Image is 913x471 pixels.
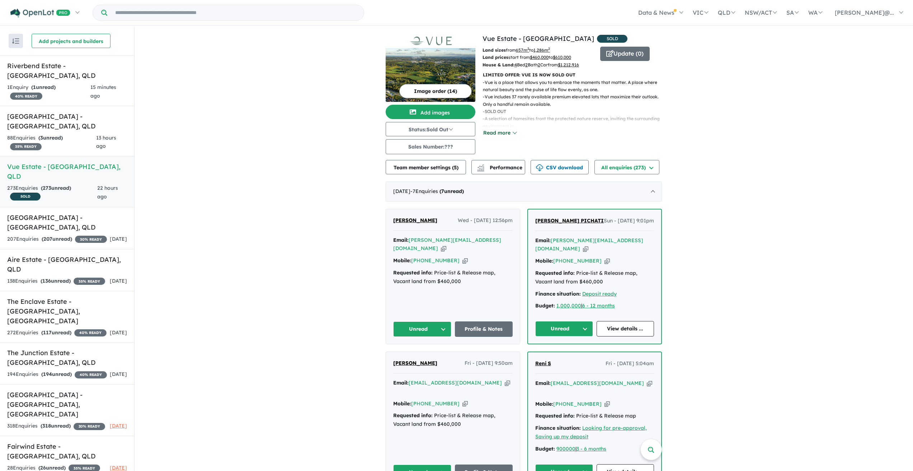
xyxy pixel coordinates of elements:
strong: ( unread) [41,329,71,336]
img: sort.svg [12,38,19,44]
strong: ( unread) [38,465,66,471]
button: Unread [535,321,593,336]
div: Price-list & Release map, Vacant land from $460,000 [535,269,654,286]
button: Read more [483,129,517,137]
span: to [549,55,571,60]
strong: Requested info: [393,412,433,419]
span: Performance [478,164,522,171]
span: 194 [43,371,52,377]
span: Wed - [DATE] 12:56pm [458,216,513,225]
button: Performance [471,160,525,174]
a: Vue Estate - [GEOGRAPHIC_DATA] [483,34,594,43]
span: 1 [33,84,36,90]
span: 117 [43,329,52,336]
p: - Vue includes 37 rarely available premium elevated lots that maximize their outlook. Only a hand... [483,93,668,108]
p: start from [483,54,595,61]
a: Profile & Notes [455,321,513,337]
a: View details ... [597,321,654,336]
u: 1,286 m [533,47,550,53]
a: Reni S [535,359,551,368]
strong: Finance situation: [535,291,581,297]
button: Add projects and builders [32,34,110,48]
span: [PERSON_NAME] PICHATI [535,217,604,224]
button: Image order (14) [399,84,472,98]
button: All enquiries (273) [594,160,659,174]
div: 88 Enquir ies [7,134,96,151]
img: line-chart.svg [477,164,484,168]
p: LIMITED OFFER: VUE IS NOW SOLD OUT [483,71,662,79]
h5: The Junction Estate - [GEOGRAPHIC_DATA] , QLD [7,348,127,367]
a: Deposit ready [582,291,617,297]
u: $ 1,212,916 [558,62,579,67]
a: [PERSON_NAME][EMAIL_ADDRESS][DOMAIN_NAME] [535,237,643,252]
span: 40 % READY [74,329,107,336]
strong: ( unread) [42,236,72,242]
strong: ( unread) [439,188,464,194]
span: 20 % READY [74,423,105,430]
strong: Email: [535,237,551,244]
strong: Mobile: [535,401,553,407]
span: [DATE] [110,278,127,284]
strong: Requested info: [535,413,575,419]
span: 35 % READY [74,278,105,285]
span: [PERSON_NAME] [393,217,437,223]
span: 22 hours ago [97,185,118,200]
sup: 2 [527,47,529,51]
strong: Email: [393,380,409,386]
span: SOLD [10,193,41,201]
span: [DATE] [110,465,127,471]
button: Copy [647,380,652,387]
span: [DATE] [110,329,127,336]
span: [PERSON_NAME]@... [835,9,894,16]
div: 194 Enquir ies [7,370,107,379]
div: Price-list & Release map, Vacant land from $460,000 [393,411,513,429]
a: 900000 [556,446,575,452]
div: | [535,445,654,453]
a: Vue Estate - Ormeau LogoVue Estate - Ormeau [386,34,475,102]
a: [PERSON_NAME][EMAIL_ADDRESS][DOMAIN_NAME] [393,237,501,252]
strong: Budget: [535,446,555,452]
strong: ( unread) [41,278,71,284]
button: Copy [583,245,588,253]
strong: Budget: [535,302,555,309]
span: 35 % READY [10,143,42,150]
span: Reni S [535,360,551,367]
strong: ( unread) [31,84,56,90]
b: Land prices [483,55,508,60]
p: - Vue is a place that allows you to embrace the moments that matter. A place where natural beauty... [483,79,668,94]
div: 318 Enquir ies [7,422,105,430]
strong: Requested info: [535,270,575,276]
strong: Email: [535,380,551,386]
a: [PHONE_NUMBER] [553,258,602,264]
h5: The Enclave Estate - [GEOGRAPHIC_DATA] , [GEOGRAPHIC_DATA] [7,297,127,326]
u: Looking for pre-approval, Saving up my deposit [535,425,647,440]
b: Land sizes [483,47,506,53]
span: - 7 Enquir ies [410,188,464,194]
a: 6 - 12 months [582,302,615,309]
div: 1 Enquir y [7,83,90,100]
a: [PERSON_NAME] [393,216,437,225]
button: Copy [441,245,446,252]
strong: ( unread) [38,135,63,141]
button: Unread [393,321,451,337]
button: Team member settings (5) [386,160,466,174]
a: [EMAIL_ADDRESS][DOMAIN_NAME] [551,380,644,386]
span: 3 [40,135,43,141]
div: | [535,302,654,310]
button: Copy [462,400,468,408]
img: Vue Estate - Ormeau [386,48,475,102]
span: SOLD [597,35,627,43]
strong: Finance situation: [535,425,581,431]
u: 3 - 6 months [576,446,606,452]
img: Vue Estate - Ormeau Logo [389,37,472,45]
div: [DATE] [386,182,662,202]
button: Copy [462,257,468,264]
img: download icon [536,164,543,171]
button: Copy [505,379,510,387]
p: - SOLD OUT [483,108,668,115]
strong: Mobile: [393,400,411,407]
u: $ 460,000 [530,55,549,60]
span: [PERSON_NAME] [393,360,437,366]
u: 4 [514,62,517,67]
